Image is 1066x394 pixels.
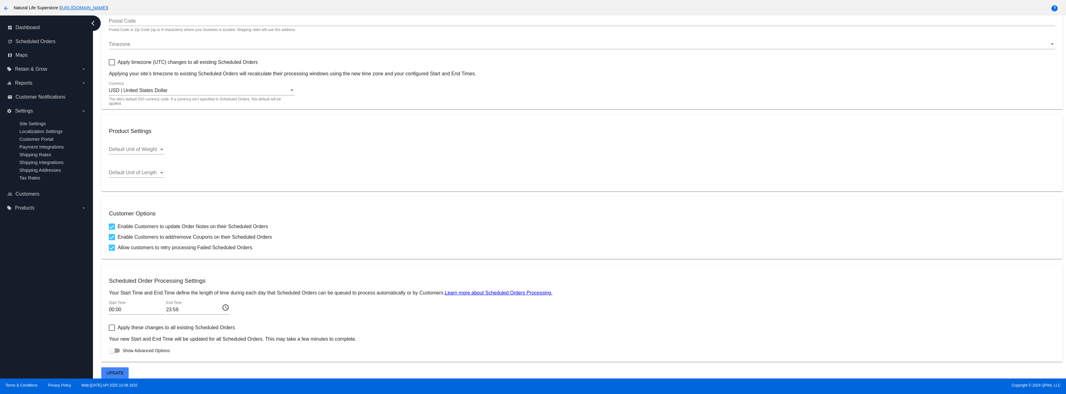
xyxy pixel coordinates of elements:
span: Show Advanced Options [122,348,170,354]
span: Reports [15,80,32,86]
input: Postal Code [109,18,1055,24]
span: Natural Life Superstore ( ) [14,5,108,10]
input: Start Time [109,307,165,312]
a: Terms & Conditions [5,383,37,387]
span: Update [107,370,124,375]
a: people_outline Customers [7,189,86,199]
i: local_offer [7,67,12,72]
a: Learn more about Scheduled Orders Processing. [445,290,553,295]
i: map [7,53,12,58]
span: Scheduled Orders [15,39,55,44]
a: Payment Integrations [19,144,64,149]
p: Your Start Time and End Time define the length of time during each day that Scheduled Orders can ... [109,290,1055,296]
a: Web:[DATE] API:2025.10.08.1632 [81,383,138,387]
a: Privacy Policy [48,383,71,387]
a: Shipping Integrations [19,160,64,165]
a: Localization Settings [19,129,62,134]
a: Site Settings [19,121,46,126]
mat-select: Timezone [109,42,1055,47]
span: Enable Customers to add/remove Coupons on their Scheduled Orders [117,233,272,241]
input: End Time [166,307,222,312]
a: map Maps [7,50,86,60]
span: Maps [15,52,28,58]
a: dashboard Dashboard [7,23,86,33]
a: Shipping Rates [19,152,51,157]
span: Retain & Grow [15,66,47,72]
a: update Scheduled Orders [7,37,86,46]
span: USD | United States Dollar [109,88,167,93]
i: update [7,39,12,44]
p: Applying your site’s timezone to existing Scheduled Orders will recalculate their processing wind... [109,71,1055,77]
i: local_offer [7,206,12,210]
a: email Customer Notifications [7,92,86,102]
i: arrow_drop_down [81,67,86,72]
mat-icon: help [1051,5,1058,12]
i: chevron_left [88,18,98,28]
a: [URL][DOMAIN_NAME] [61,5,107,10]
a: Customer Portal [19,136,53,142]
i: settings [7,108,12,113]
mat-select: Default Unit of Weight [109,147,165,152]
span: Copyright © 2024 QPilot, LLC [538,383,1061,387]
span: Settings [15,108,33,114]
mat-icon: arrow_back [2,5,10,12]
h3: Customer Options [109,210,1055,217]
i: arrow_drop_down [81,108,86,113]
i: dashboard [7,25,12,30]
i: arrow_drop_down [81,81,86,86]
p: Your new Start and End Time will be updated for all Scheduled Orders. This may take a few minutes... [109,336,1055,342]
i: arrow_drop_down [81,206,86,210]
button: Update [101,367,129,379]
mat-icon: access_time [222,303,229,311]
span: Enable Customers to update Order Notes on their Scheduled Orders [117,223,268,230]
span: Apply these changes to all existing Scheduled Orders [117,324,235,331]
mat-select: Currency [109,88,295,93]
div: Postal Code or Zip Code (up to 9 characters) where your business is located. Shipping rates will ... [109,28,296,32]
span: Customers [15,191,39,197]
span: Customer Notifications [15,94,65,100]
span: Timezone [109,42,130,47]
span: Default Unit of Weight [109,147,157,152]
span: Products [15,205,34,211]
i: email [7,95,12,100]
span: Default Unit of Length [109,170,157,175]
i: equalizer [7,81,12,86]
i: people_outline [7,192,12,197]
a: Shipping Addresses [19,167,61,173]
span: Dashboard [15,25,40,30]
h3: Product Settings [109,128,1055,135]
a: Tax Rates [19,175,40,180]
h3: Scheduled Order Processing Settings [109,277,1055,284]
mat-select: Default Unit of Length [109,170,165,175]
mat-hint: The site's default ISO currency code. If a currency isn’t specified in Scheduled Orders, this def... [109,97,291,106]
span: Allow customers to retry processing Failed Scheduled Orders. [117,244,253,251]
span: Apply timezone (UTC) changes to all existing Scheduled Orders [117,59,258,66]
